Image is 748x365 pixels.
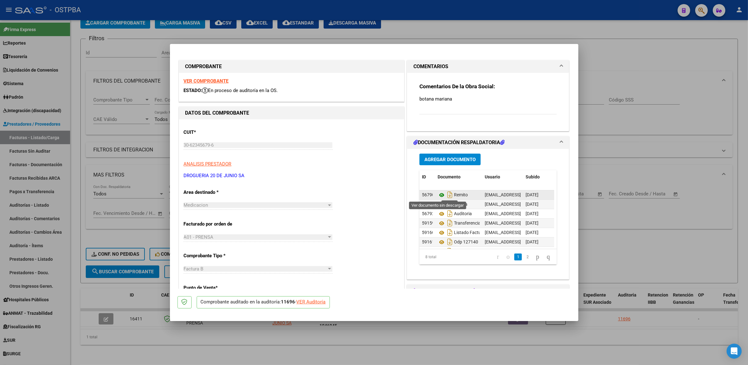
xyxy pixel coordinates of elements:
[526,211,538,216] span: [DATE]
[419,249,446,265] div: 8 total
[438,211,472,216] span: Auditoria
[438,174,461,179] span: Documento
[438,221,481,226] span: Transferencia
[184,221,248,228] p: Facturado por orden de
[407,136,569,149] mat-expansion-panel-header: DOCUMENTACIÓN RESPALDATORIA
[413,287,479,295] h1: TRAZABILIDAD ANMAT
[413,63,448,70] h1: COMENTARIOS
[422,192,434,197] span: 56790
[485,221,591,226] span: [EMAIL_ADDRESS][DOMAIN_NAME] - [PERSON_NAME]
[544,253,553,260] a: go to last page
[184,189,248,196] p: Area destinado *
[184,78,229,84] a: VER COMPROBANTE
[407,73,569,131] div: COMENTARIOS
[446,190,454,200] i: Descargar documento
[526,221,538,226] span: [DATE]
[446,209,454,219] i: Descargar documento
[184,284,248,291] p: Punto de Venta
[184,202,208,208] span: Medicacion
[523,170,554,184] datatable-header-cell: Subido
[446,218,454,228] i: Descargar documento
[485,202,591,207] span: [EMAIL_ADDRESS][DOMAIN_NAME] - [PERSON_NAME]
[407,149,569,279] div: DOCUMENTACIÓN RESPALDATORIA
[422,239,434,244] span: 59161
[281,299,295,305] strong: 11696
[184,129,248,136] p: CUIT
[202,88,278,93] span: En proceso de auditoría en la OS.
[438,193,468,198] span: Remito
[184,161,232,167] span: ANALISIS PRESTADOR
[526,192,538,197] span: [DATE]
[422,202,434,207] span: 56791
[485,239,591,244] span: [EMAIL_ADDRESS][DOMAIN_NAME] - [PERSON_NAME]
[526,202,538,207] span: [DATE]
[482,170,523,184] datatable-header-cell: Usuario
[504,253,512,260] a: go to previous page
[407,60,569,73] mat-expansion-panel-header: COMENTARIOS
[419,170,435,184] datatable-header-cell: ID
[422,174,426,179] span: ID
[446,199,454,209] i: Descargar documento
[727,344,742,359] div: Open Intercom Messenger
[523,252,532,262] li: page 2
[446,227,454,237] i: Descargar documento
[485,211,591,216] span: [EMAIL_ADDRESS][DOMAIN_NAME] - [PERSON_NAME]
[197,296,330,308] p: Comprobante auditado en la auditoría: -
[485,192,591,197] span: [EMAIL_ADDRESS][DOMAIN_NAME] - [PERSON_NAME]
[184,172,399,179] p: DROGUERIA 20 DE JUNIO SA
[419,154,481,165] button: Agregar Documento
[526,239,538,244] span: [DATE]
[424,157,476,162] span: Agregar Documento
[514,253,522,260] a: 1
[407,285,569,297] mat-expansion-panel-header: TRAZABILIDAD ANMAT
[494,253,502,260] a: go to first page
[485,230,591,235] span: [EMAIL_ADDRESS][DOMAIN_NAME] - [PERSON_NAME]
[524,253,531,260] a: 2
[446,237,454,247] i: Descargar documento
[438,230,485,235] span: Listado Factura
[184,266,204,272] span: Factura B
[485,174,500,179] span: Usuario
[513,252,523,262] li: page 1
[422,230,434,235] span: 59160
[185,63,222,69] strong: COMPROBANTE
[533,253,542,260] a: go to next page
[438,240,478,245] span: Odp 127140
[526,230,538,235] span: [DATE]
[184,234,214,240] span: A01 - PRENSA
[297,298,326,306] div: VER Auditoría
[438,202,467,207] span: Receta
[419,83,495,90] strong: Comentarios De la Obra Social:
[435,170,482,184] datatable-header-cell: Documento
[422,211,434,216] span: 56792
[185,110,249,116] strong: DATOS DEL COMPROBANTE
[422,221,434,226] span: 59159
[419,95,557,102] p: botana mariana
[184,252,248,259] p: Comprobante Tipo *
[526,174,540,179] span: Subido
[184,88,202,93] span: ESTADO:
[413,139,505,146] h1: DOCUMENTACIÓN RESPALDATORIA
